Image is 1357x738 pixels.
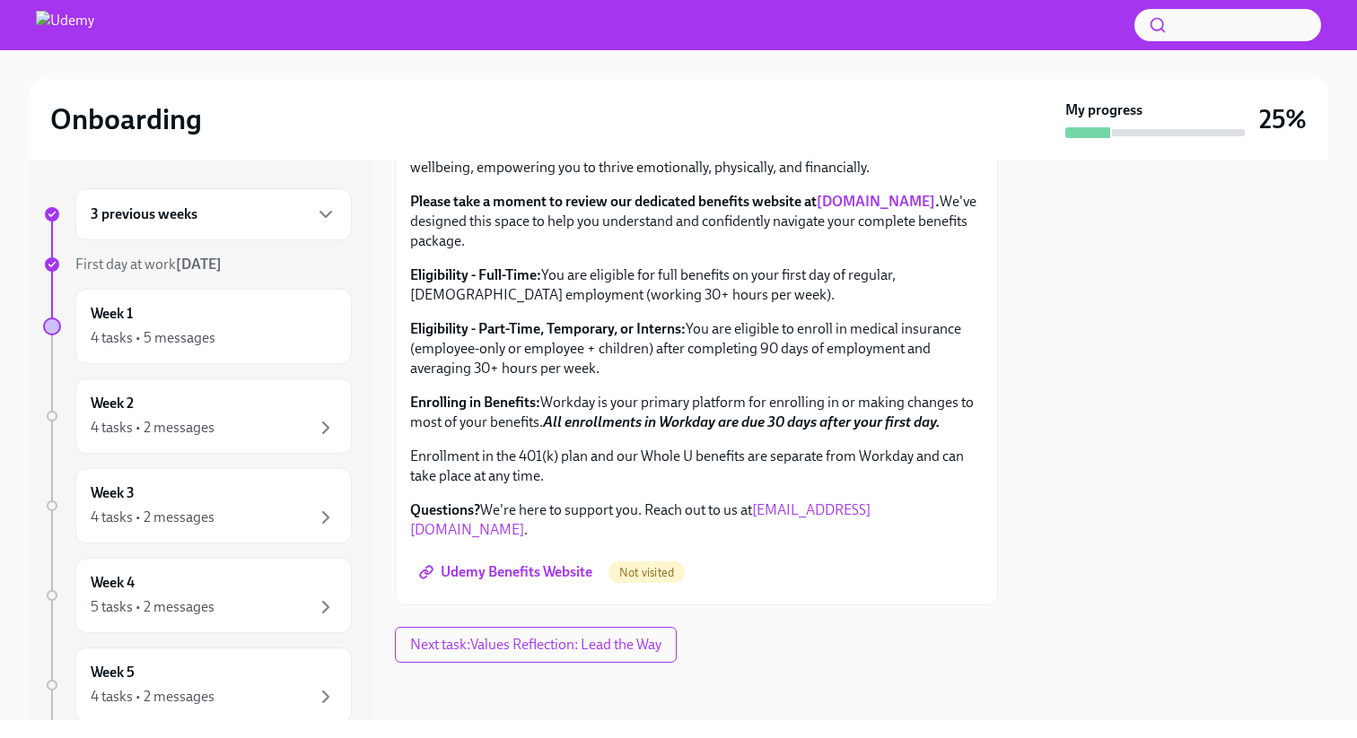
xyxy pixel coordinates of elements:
div: 5 tasks • 2 messages [91,597,214,617]
strong: My progress [1065,100,1143,120]
a: First day at work[DATE] [43,255,352,274]
span: Next task : Values Reflection: Lead the Way [410,636,661,654]
strong: Eligibility - Part-Time, Temporary, or Interns: [410,320,686,337]
a: Udemy Benefits Website [410,554,605,590]
h6: Week 4 [91,573,135,593]
strong: [DATE] [176,256,222,273]
a: Week 54 tasks • 2 messages [43,647,352,723]
strong: Questions? [410,501,480,518]
a: Week 14 tasks • 5 messages [43,289,352,364]
div: 4 tasks • 2 messages [91,687,214,707]
h6: Week 2 [91,394,134,413]
p: Workday is your primary platform for enrolling in or making changes to most of your benefits. [410,393,983,432]
p: We've designed this space to help you understand and confidently navigate your complete benefits ... [410,192,983,251]
p: We're here to support you. Reach out to us at . [410,500,983,540]
strong: Eligibility - Full-Time: [410,266,541,283]
p: You are eligible to enroll in medical insurance (employee-only or employee + children) after comp... [410,319,983,378]
div: 4 tasks • 5 messages [91,328,215,348]
h6: Week 1 [91,304,133,324]
div: 4 tasks • 2 messages [91,418,214,438]
a: Week 24 tasks • 2 messages [43,378,352,454]
h6: Week 5 [91,663,135,682]
img: Udemy [36,11,94,39]
a: [DOMAIN_NAME] [817,193,935,210]
h6: 3 previous weeks [91,204,197,224]
a: Week 45 tasks • 2 messages [43,558,352,633]
span: Not visited [608,566,685,579]
p: You are eligible for full benefits on your first day of regular, [DEMOGRAPHIC_DATA] employment (w... [410,265,983,305]
h6: Week 3 [91,483,135,503]
h3: 25% [1259,103,1307,135]
p: Enrollment in the 401(k) plan and our Whole U benefits are separate from Workday and can take pla... [410,447,983,486]
strong: All enrollments in Workday are due 30 days after your first day. [543,413,940,430]
div: 4 tasks • 2 messages [91,508,214,527]
a: Week 34 tasks • 2 messages [43,468,352,543]
strong: Enrolling in Benefits: [410,394,540,411]
h2: Onboarding [50,101,202,137]
span: Udemy Benefits Website [423,563,592,581]
button: Next task:Values Reflection: Lead the Way [395,627,677,663]
div: 3 previous weeks [75,188,352,240]
span: First day at work [75,256,222,273]
strong: Please take a moment to review our dedicated benefits website at . [410,193,940,210]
